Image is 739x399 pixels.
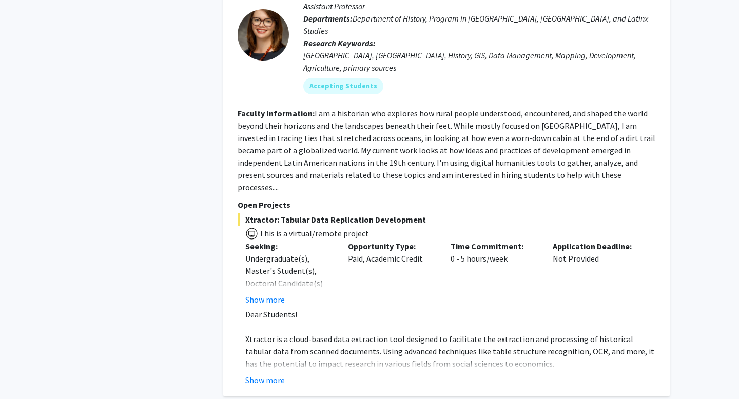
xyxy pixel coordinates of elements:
div: [GEOGRAPHIC_DATA], [GEOGRAPHIC_DATA], History, GIS, Data Management, Mapping, Development, Agricu... [303,49,655,74]
b: Research Keywords: [303,38,376,48]
span: Dear Students! [245,309,297,320]
div: Not Provided [545,240,648,306]
div: 0 - 5 hours/week [443,240,546,306]
p: Seeking: [245,240,333,252]
span: Xtractor: Tabular Data Replication Development [238,213,655,226]
p: Open Projects [238,198,655,211]
fg-read-more: I am a historian who explores how rural people understood, encountered, and shaped the world beyo... [238,108,655,192]
p: Time Commitment: [451,240,538,252]
b: Departments: [303,13,353,24]
div: Undergraduate(s), Master's Student(s), Doctoral Candidate(s) (PhD, MD, DMD, PharmD, etc.) [245,252,333,314]
p: Opportunity Type: [348,240,435,252]
button: Show more [245,293,285,306]
button: Show more [245,374,285,386]
span: Xtractor is a cloud-based data extraction tool designed to facilitate the extraction and processi... [245,334,654,369]
span: This is a virtual/remote project [258,228,369,238]
p: Application Deadline: [553,240,640,252]
span: Department of History, Program in [GEOGRAPHIC_DATA], [GEOGRAPHIC_DATA], and Latinx Studies [303,13,648,36]
iframe: Chat [8,353,44,391]
div: Paid, Academic Credit [340,240,443,306]
b: Faculty Information: [238,108,315,118]
mat-chip: Accepting Students [303,78,383,94]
